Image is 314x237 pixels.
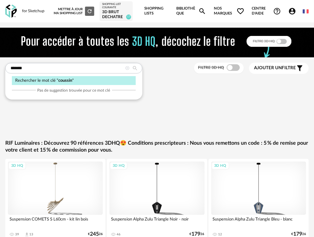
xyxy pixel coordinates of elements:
div: Shopping List courante [102,3,130,10]
div: 12 [218,232,222,236]
div: Rechercher le mot clé " " [12,76,136,85]
span: Ajouter un [254,66,282,70]
div: Suspension Alpha Zulu Triangle Noir - noir [109,215,204,228]
div: 3D HQ [110,162,128,170]
a: RIF Luminaires : Découvrez 90 références 3DHQ😍 Conditions prescripteurs : Nous vous remettons un ... [5,140,309,154]
span: Account Circle icon [288,7,299,15]
span: Filter icon [296,64,304,72]
div: Suspension COMETS S L60cm - kit lin bois [8,215,103,228]
span: 179 [293,232,302,236]
span: Download icon [24,232,29,237]
img: fr [303,8,309,14]
div: € 26 [291,232,306,236]
span: Heart Outline icon [237,7,244,15]
span: 245 [90,232,99,236]
span: Help Circle Outline icon [273,7,281,15]
span: Filtre 3D HQ [198,66,224,70]
span: 17 [126,15,131,19]
div: 46 [117,232,121,236]
span: Magnify icon [198,7,206,15]
button: Ajouter unfiltre Filter icon [249,63,309,74]
span: Pas de suggestion trouvée pour ce mot clé [38,88,110,93]
span: coussin [58,78,72,82]
span: filtre [254,65,296,71]
span: 179 [192,232,201,236]
div: 3D HQ [212,162,229,170]
span: Account Circle icon [288,7,296,15]
a: Shopping List courante 3D Brut Dechatre 17 [102,3,130,20]
div: 39 [15,232,19,236]
div: 3D Brut Dechatre [102,10,130,20]
span: Centre d'aideHelp Circle Outline icon [252,6,281,16]
div: 13 [29,232,33,236]
div: € 26 [88,232,103,236]
span: Refresh icon [87,9,93,13]
img: OXP [5,5,17,18]
div: for Sketchup [22,9,44,14]
div: 3D HQ [8,162,26,170]
div: Suspension Alpha Zulu Triangle Bleu - blanc [211,215,306,228]
div: € 26 [190,232,205,236]
div: Mettre à jour ma Shopping List [53,7,94,16]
